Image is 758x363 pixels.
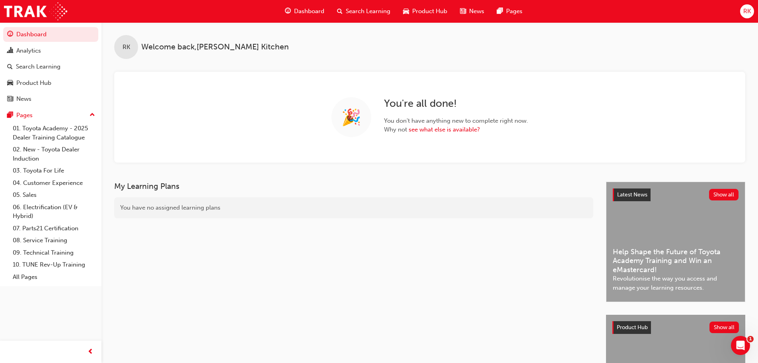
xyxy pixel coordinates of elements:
a: 02. New - Toyota Dealer Induction [10,143,98,165]
span: up-icon [90,110,95,120]
a: Analytics [3,43,98,58]
button: Pages [3,108,98,123]
a: search-iconSearch Learning [331,3,397,20]
button: Show all [709,189,739,200]
div: Product Hub [16,78,51,88]
span: Help Shape the Future of Toyota Academy Training and Win an eMastercard! [613,247,739,275]
span: prev-icon [88,347,94,357]
span: chart-icon [7,47,13,55]
a: News [3,92,98,106]
span: car-icon [7,80,13,87]
button: RK [740,4,754,18]
a: Dashboard [3,27,98,42]
span: news-icon [7,96,13,103]
a: All Pages [10,271,98,283]
a: 03. Toyota For Life [10,165,98,177]
span: You don't have anything new to complete right now. [384,116,528,126]
a: pages-iconPages [491,3,529,20]
div: News [16,94,31,104]
span: Welcome back , [PERSON_NAME] Kitchen [141,43,289,52]
span: Why not [384,125,528,134]
a: 06. Electrification (EV & Hybrid) [10,201,98,222]
span: 1 [747,336,754,342]
a: news-iconNews [454,3,491,20]
a: 01. Toyota Academy - 2025 Dealer Training Catalogue [10,122,98,143]
a: 09. Technical Training [10,247,98,259]
span: Pages [506,7,522,16]
a: Search Learning [3,59,98,74]
a: 05. Sales [10,189,98,201]
a: guage-iconDashboard [279,3,331,20]
a: 04. Customer Experience [10,177,98,189]
span: RK [123,43,130,52]
button: Show all [709,322,739,333]
span: News [469,7,484,16]
span: pages-icon [497,6,503,16]
h3: My Learning Plans [114,182,593,191]
a: car-iconProduct Hub [397,3,454,20]
a: Latest NewsShow allHelp Shape the Future of Toyota Academy Training and Win an eMastercard!Revolu... [606,182,745,302]
span: pages-icon [7,112,13,119]
iframe: Intercom live chat [731,336,750,355]
span: Product Hub [617,324,648,331]
div: Analytics [16,46,41,55]
div: You have no assigned learning plans [114,197,593,218]
span: car-icon [403,6,409,16]
div: Search Learning [16,62,60,71]
a: see what else is available? [409,126,480,133]
span: Product Hub [412,7,447,16]
a: Product HubShow all [612,321,739,334]
a: Latest NewsShow all [613,188,739,201]
a: 07. Parts21 Certification [10,222,98,235]
span: guage-icon [7,31,13,38]
button: DashboardAnalyticsSearch LearningProduct HubNews [3,26,98,108]
span: 🎉 [341,113,361,122]
span: Dashboard [294,7,324,16]
span: search-icon [7,63,13,71]
span: RK [743,7,751,16]
span: Revolutionise the way you access and manage your learning resources. [613,274,739,292]
a: 08. Service Training [10,234,98,247]
a: 10. TUNE Rev-Up Training [10,259,98,271]
img: Trak [4,2,67,20]
span: Search Learning [346,7,390,16]
span: Latest News [617,191,647,198]
div: Pages [16,111,33,120]
span: search-icon [337,6,343,16]
a: Product Hub [3,76,98,90]
h2: You're all done! [384,97,528,110]
span: news-icon [460,6,466,16]
span: guage-icon [285,6,291,16]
